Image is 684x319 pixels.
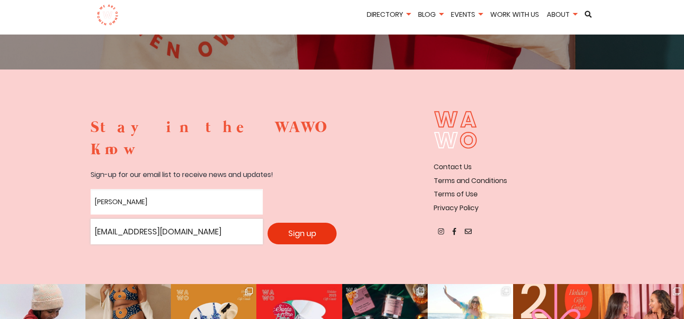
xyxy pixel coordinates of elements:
[364,9,413,22] li: Directory
[448,9,485,22] li: Events
[91,169,337,180] p: Sign-up for our email list to receive news and updates!
[268,223,337,244] input: Sign up
[416,287,424,295] svg: Clone
[245,287,253,295] svg: Clone
[434,189,478,199] a: Terms of Use
[544,9,580,22] li: About
[434,162,472,172] a: Contact Us
[415,9,446,22] li: Blog
[91,117,337,161] h3: Stay in the WAWO Know
[544,9,580,19] a: About
[91,189,263,215] input: First Name
[97,4,119,26] img: logo
[434,176,507,186] a: Terms and Conditions
[415,9,446,19] a: Blog
[434,203,479,213] a: Privacy Policy
[502,287,510,295] svg: Clone
[582,11,595,18] a: Search
[91,219,263,244] input: Email address
[673,287,681,295] svg: Clone
[364,9,413,19] a: Directory
[448,9,485,19] a: Events
[487,9,542,19] a: Work With Us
